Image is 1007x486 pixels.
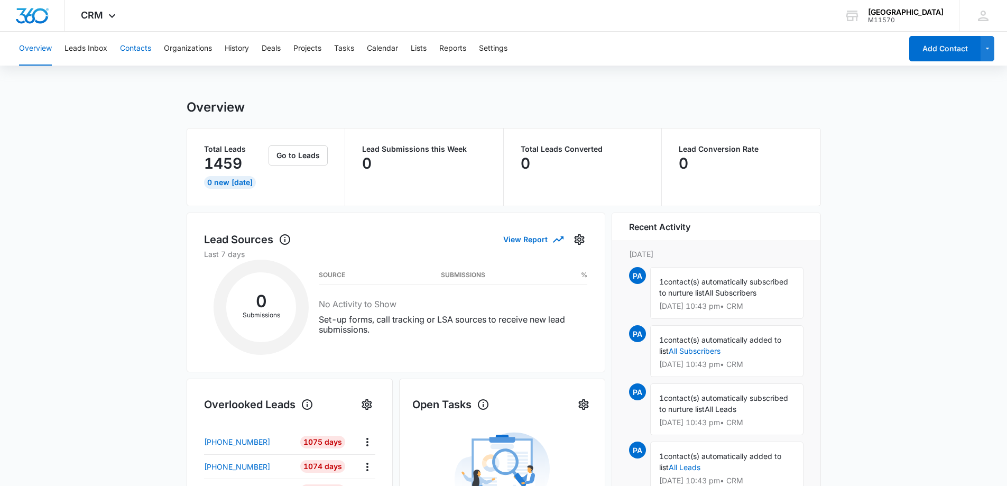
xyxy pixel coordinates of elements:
[204,436,293,447] a: [PHONE_NUMBER]
[659,277,664,286] span: 1
[367,32,398,66] button: Calendar
[319,272,345,278] h3: Source
[441,272,485,278] h3: Submissions
[868,8,944,16] div: account name
[359,434,375,450] button: Actions
[204,155,242,172] p: 1459
[439,32,466,66] button: Reports
[868,16,944,24] div: account id
[659,335,664,344] span: 1
[521,155,530,172] p: 0
[629,221,690,233] h6: Recent Activity
[64,32,107,66] button: Leads Inbox
[659,335,781,355] span: contact(s) automatically added to list
[669,463,700,472] a: All Leads
[300,460,345,473] div: 1074 Days
[503,230,562,249] button: View Report
[204,436,270,447] p: [PHONE_NUMBER]
[909,36,981,61] button: Add Contact
[659,393,788,414] span: contact(s) automatically subscribed to nurture list
[204,461,293,472] a: [PHONE_NUMBER]
[334,32,354,66] button: Tasks
[204,397,313,412] h1: Overlooked Leads
[262,32,281,66] button: Deals
[19,32,52,66] button: Overview
[571,231,588,248] button: Settings
[575,396,592,413] button: Settings
[412,397,489,412] h1: Open Tasks
[269,151,328,160] a: Go to Leads
[187,99,245,115] h1: Overview
[164,32,212,66] button: Organizations
[669,346,720,355] a: All Subscribers
[204,249,588,260] p: Last 7 days
[204,176,256,189] div: 0 New [DATE]
[359,459,375,475] button: Actions
[659,452,664,461] span: 1
[300,436,345,448] div: 1075 Days
[629,267,646,284] span: PA
[705,288,756,297] span: All Subscribers
[319,315,587,335] p: Set-up forms, call tracking or LSA sources to receive new lead submissions.
[358,396,375,413] button: Settings
[659,419,794,426] p: [DATE] 10:43 pm • CRM
[269,145,328,166] button: Go to Leads
[411,32,427,66] button: Lists
[479,32,507,66] button: Settings
[293,32,321,66] button: Projects
[204,145,267,153] p: Total Leads
[659,361,794,368] p: [DATE] 10:43 pm • CRM
[659,277,788,297] span: contact(s) automatically subscribed to nurture list
[226,295,296,308] h2: 0
[629,383,646,400] span: PA
[679,155,688,172] p: 0
[629,442,646,459] span: PA
[581,272,587,278] h3: %
[659,302,794,310] p: [DATE] 10:43 pm • CRM
[226,310,296,320] p: Submissions
[81,10,103,21] span: CRM
[659,452,781,472] span: contact(s) automatically added to list
[120,32,151,66] button: Contacts
[705,405,736,414] span: All Leads
[521,145,645,153] p: Total Leads Converted
[362,155,372,172] p: 0
[204,461,270,472] p: [PHONE_NUMBER]
[204,232,291,247] h1: Lead Sources
[225,32,249,66] button: History
[362,145,486,153] p: Lead Submissions this Week
[629,249,803,260] p: [DATE]
[659,393,664,402] span: 1
[629,325,646,342] span: PA
[679,145,803,153] p: Lead Conversion Rate
[659,477,794,484] p: [DATE] 10:43 pm • CRM
[319,298,587,310] h3: No Activity to Show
